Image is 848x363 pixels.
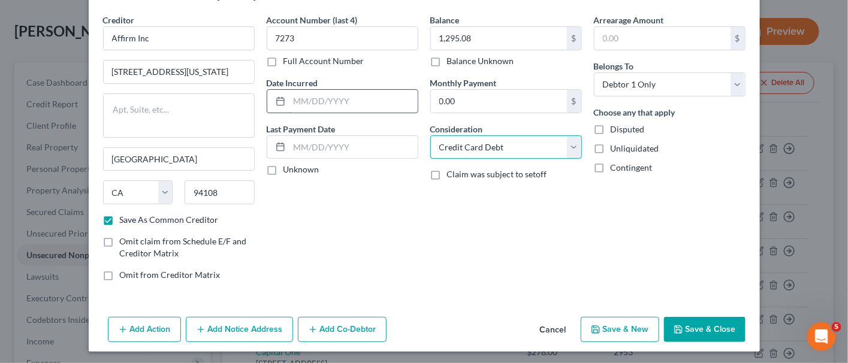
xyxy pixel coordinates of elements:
input: 0.00 [431,90,567,113]
span: Omit from Creditor Matrix [120,270,221,280]
button: Save & Close [664,317,746,342]
button: Save & New [581,317,659,342]
label: Arrearage Amount [594,14,664,26]
span: Omit claim from Schedule E/F and Creditor Matrix [120,236,247,258]
div: $ [567,90,581,113]
label: Unknown [283,164,319,176]
button: Cancel [530,318,576,342]
button: Add Co-Debtor [298,317,387,342]
div: $ [731,27,745,50]
input: MM/DD/YYYY [289,90,418,113]
span: Creditor [103,15,135,25]
input: 0.00 [594,27,731,50]
label: Balance Unknown [447,55,514,67]
span: Disputed [611,124,645,134]
input: MM/DD/YYYY [289,136,418,159]
label: Choose any that apply [594,106,675,119]
span: Contingent [611,162,653,173]
label: Date Incurred [267,77,318,89]
input: Search creditor by name... [103,26,255,50]
button: Add Action [108,317,181,342]
label: Consideration [430,123,483,135]
input: 0.00 [431,27,567,50]
label: Account Number (last 4) [267,14,358,26]
span: 5 [832,322,841,332]
input: Enter address... [104,60,254,83]
input: Enter zip... [185,180,255,204]
label: Save As Common Creditor [120,214,219,226]
input: XXXX [267,26,418,50]
label: Last Payment Date [267,123,336,135]
button: Add Notice Address [186,317,293,342]
input: Enter city... [104,148,254,171]
span: Claim was subject to setoff [447,169,547,179]
div: $ [567,27,581,50]
span: Belongs To [594,61,634,71]
label: Full Account Number [283,55,364,67]
label: Balance [430,14,460,26]
iframe: Intercom live chat [807,322,836,351]
label: Monthly Payment [430,77,497,89]
span: Unliquidated [611,143,659,153]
